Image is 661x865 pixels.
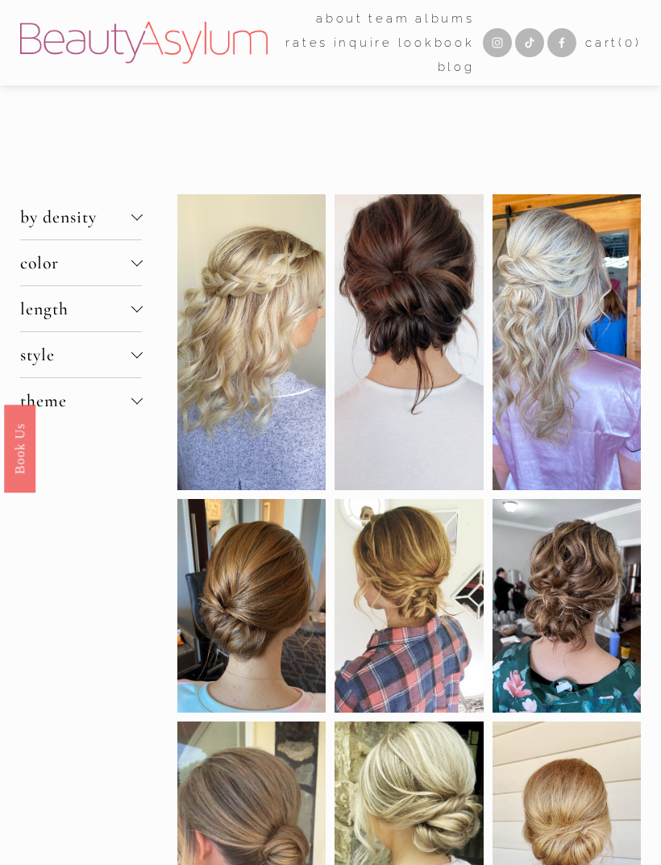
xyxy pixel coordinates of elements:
[20,240,143,285] button: color
[585,32,641,54] a: 0 items in cart
[483,28,512,57] a: Instagram
[316,8,364,30] span: about
[334,31,393,55] a: Inquire
[20,378,143,423] button: theme
[20,298,131,319] span: length
[20,344,131,365] span: style
[316,6,364,31] a: folder dropdown
[20,22,268,64] img: Beauty Asylum | Bridal Hair &amp; Makeup Charlotte &amp; Atlanta
[415,6,475,31] a: albums
[515,28,544,57] a: TikTok
[398,31,475,55] a: Lookbook
[285,31,328,55] a: Rates
[20,286,143,331] button: length
[20,206,131,227] span: by density
[438,55,475,79] a: Blog
[618,35,641,50] span: ( )
[20,390,131,411] span: theme
[625,35,635,50] span: 0
[4,404,35,492] a: Book Us
[20,194,143,239] button: by density
[20,252,131,273] span: color
[20,332,143,377] button: style
[547,28,576,57] a: Facebook
[368,6,409,31] a: folder dropdown
[368,8,409,30] span: team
